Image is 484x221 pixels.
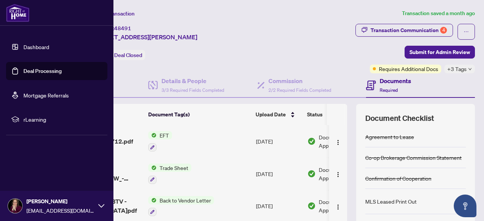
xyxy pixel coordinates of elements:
img: Document Status [307,170,316,178]
span: [STREET_ADDRESS][PERSON_NAME] [94,32,197,42]
div: 4 [440,27,447,34]
span: Document Checklist [365,113,434,124]
img: Profile Icon [8,199,22,213]
span: 2/2 Required Fields Completed [268,87,331,93]
h4: Documents [380,76,411,85]
img: Logo [335,172,341,178]
span: Required [380,87,398,93]
img: Logo [335,204,341,210]
button: Open asap [454,195,476,217]
td: [DATE] [253,125,304,158]
span: +3 Tags [447,65,467,73]
span: View Transaction [94,10,135,17]
th: Status [304,104,368,125]
th: Document Tag(s) [145,104,253,125]
span: [PERSON_NAME] [26,197,95,206]
button: Logo [332,200,344,212]
th: Upload Date [253,104,304,125]
a: Mortgage Referrals [23,92,69,99]
span: [EMAIL_ADDRESS][DOMAIN_NAME] [26,206,95,215]
button: Submit for Admin Review [405,46,475,59]
span: EFT [157,131,172,139]
span: Submit for Admin Review [410,46,470,58]
button: Status IconTrade Sheet [148,164,191,184]
a: Dashboard [23,43,49,50]
span: Document Approved [319,198,366,214]
img: Status Icon [148,131,157,139]
span: Requires Additional Docs [379,65,438,73]
span: 3/3 Required Fields Completed [161,87,224,93]
span: Back to Vendor Letter [157,196,214,204]
article: Transaction saved a month ago [402,9,475,18]
img: Document Status [307,137,316,145]
img: Status Icon [148,164,157,172]
span: Upload Date [256,110,286,119]
td: [DATE] [253,158,304,190]
span: rLearning [23,115,102,124]
div: Agreement to Lease [365,133,414,141]
img: Logo [335,139,341,145]
span: Document Approved [319,165,366,182]
span: 48491 [114,25,131,32]
button: Logo [332,135,344,147]
h4: Commission [268,76,331,85]
img: Document Status [307,202,316,210]
span: Deal Closed [114,52,142,59]
span: down [468,67,472,71]
img: logo [6,4,29,22]
div: MLS Leased Print Out [365,197,417,206]
h4: Details & People [161,76,224,85]
button: Status IconBack to Vendor Letter [148,196,214,216]
button: Status IconEFT [148,131,172,151]
a: Deal Processing [23,68,62,74]
span: ellipsis [464,29,469,34]
div: Co-op Brokerage Commission Statement [365,153,462,162]
span: Document Approved [319,133,366,150]
div: Transaction Communication [371,24,447,36]
span: Status [307,110,323,119]
img: Status Icon [148,196,157,204]
div: Status: [94,50,145,60]
div: Confirmation of Cooperation [365,174,431,182]
button: Logo [332,168,344,180]
button: Transaction Communication4 [355,24,453,37]
span: Trade Sheet [157,164,191,172]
